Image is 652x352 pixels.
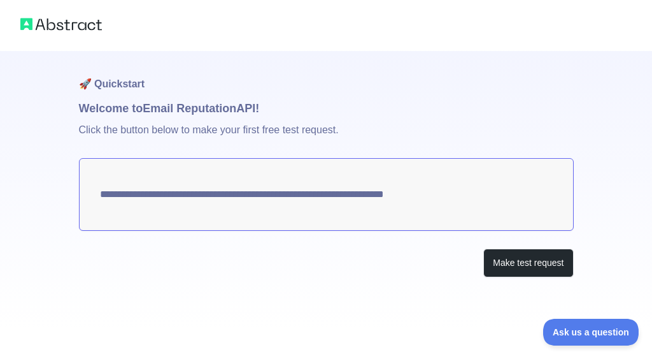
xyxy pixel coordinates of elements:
[543,319,639,346] iframe: Toggle Customer Support
[483,249,573,277] button: Make test request
[79,117,574,158] p: Click the button below to make your first free test request.
[79,99,574,117] h1: Welcome to Email Reputation API!
[79,51,574,99] h1: 🚀 Quickstart
[20,15,102,33] img: Abstract logo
